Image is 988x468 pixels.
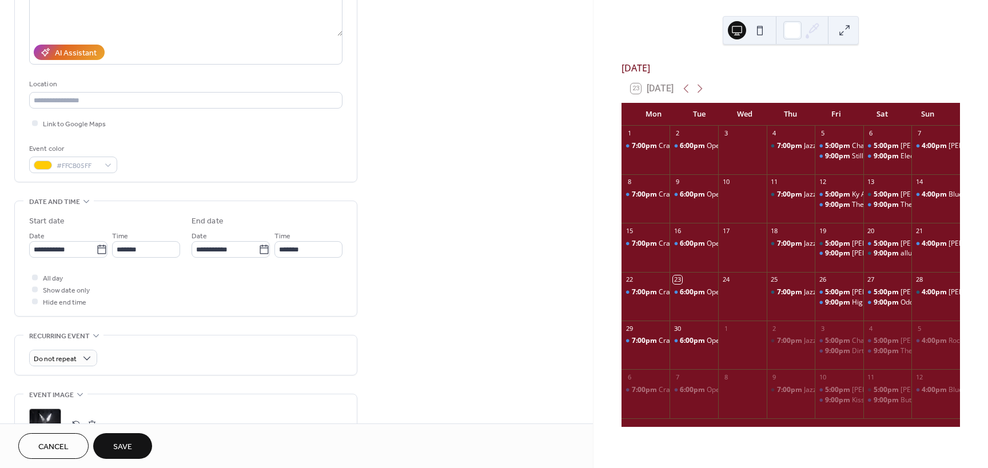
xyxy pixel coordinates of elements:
div: Joslynn Burford [863,385,912,395]
span: Cancel [38,441,69,453]
span: 9:00pm [874,346,901,356]
div: [PERSON_NAME] & [PERSON_NAME] [852,287,968,297]
div: Emily Burgess [863,239,912,249]
div: Open Mic with Johann Burkhardt [670,190,718,199]
div: 26 [818,275,827,284]
div: Electric City Pulse [901,151,957,161]
div: Open Mic with [PERSON_NAME] [707,239,807,249]
span: Recurring event [29,330,90,342]
span: Date and time [29,196,80,208]
div: Open Mic with Johann Burkhardt [670,385,718,395]
div: Crash and Burn [622,141,670,151]
div: [PERSON_NAME] [901,287,954,297]
div: Jazz & Blues Night [804,287,862,297]
div: Still Picking Country [852,151,914,161]
div: Electric City Pulse [863,151,912,161]
div: Butter's Black Horse Debut! [863,395,912,405]
span: Time [112,230,128,242]
div: 23 [673,275,682,284]
div: Bluegrass Menagerie [911,190,960,199]
div: Crash and Burn [659,141,708,151]
div: Thu [768,103,814,126]
div: 3 [818,324,827,333]
div: 13 [867,178,875,186]
div: 7 [673,373,682,381]
div: Open Mic with [PERSON_NAME] [707,336,807,346]
div: [PERSON_NAME] [901,239,954,249]
div: 24 [722,275,730,284]
div: Wed [722,103,768,126]
span: 7:00pm [777,141,804,151]
span: 5:00pm [825,287,852,297]
div: The Hippie Chicks [863,346,912,356]
div: Charlie Horse [852,336,896,346]
div: Jazz & Blues Night [804,385,862,395]
div: Open Mic with Joslynn Burford [670,336,718,346]
span: #FFCB05FF [57,160,99,172]
div: Doug Horner [815,239,863,249]
div: Tami J. Wilde [911,287,960,297]
span: 5:00pm [825,239,852,249]
div: Open Mic with Joslynn Burford [670,239,718,249]
div: AI Assistant [55,47,97,59]
button: Save [93,433,152,459]
div: Chad Wenzel [863,287,912,297]
div: 19 [818,226,827,235]
div: Tue [676,103,722,126]
div: The Fabulous Tonemasters [815,200,863,210]
span: 4:00pm [922,336,949,346]
span: 7:00pm [777,287,804,297]
div: Jazz & Blues Night [767,336,815,346]
span: 4:00pm [922,190,949,199]
div: Still Picking Country [815,151,863,161]
div: 18 [770,226,779,235]
span: 6:00pm [680,190,707,199]
div: Jazz & Blues Night [804,336,862,346]
div: 25 [770,275,779,284]
div: 22 [625,275,634,284]
div: 11 [770,178,779,186]
div: Charlie Horse [815,141,863,151]
div: 2 [673,129,682,138]
button: AI Assistant [34,45,105,60]
span: Show date only [43,285,90,297]
div: High Waters Band [852,298,910,307]
div: Open Mic with Johann Burkhardt [670,287,718,297]
span: 4:00pm [922,141,949,151]
span: 9:00pm [874,151,901,161]
div: Jazz & Blues Night [804,141,862,151]
div: Location [29,78,340,90]
span: 6:00pm [680,385,707,395]
div: Mon [631,103,676,126]
div: 10 [722,178,730,186]
span: Link to Google Maps [43,118,106,130]
div: 21 [915,226,923,235]
div: Taylor Abrahamse [863,141,912,151]
span: 9:00pm [825,395,852,405]
div: Jazz & Blues Night [804,239,862,249]
div: 15 [625,226,634,235]
div: Crash and Burn [622,385,670,395]
div: Jazz & Blues Night [767,239,815,249]
span: 5:00pm [825,336,852,346]
span: 7:00pm [777,239,804,249]
div: [PERSON_NAME] & [PERSON_NAME] [852,385,968,395]
div: [PERSON_NAME] [901,141,954,151]
span: 9:00pm [874,200,901,210]
div: 16 [673,226,682,235]
div: Crash and Burn [659,385,708,395]
div: Brennen Sloan [863,336,912,346]
span: 7:00pm [777,336,804,346]
div: Ky Anto [815,190,863,199]
div: The Fabulous Tonemasters [852,200,938,210]
div: Crash and Burn [659,287,708,297]
span: 5:00pm [874,141,901,151]
span: 6:00pm [680,239,707,249]
div: 17 [722,226,730,235]
button: Cancel [18,433,89,459]
div: 14 [915,178,923,186]
span: Date [192,230,207,242]
div: Brennen Sloan [911,141,960,151]
div: Open Mic with [PERSON_NAME] [707,141,807,151]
